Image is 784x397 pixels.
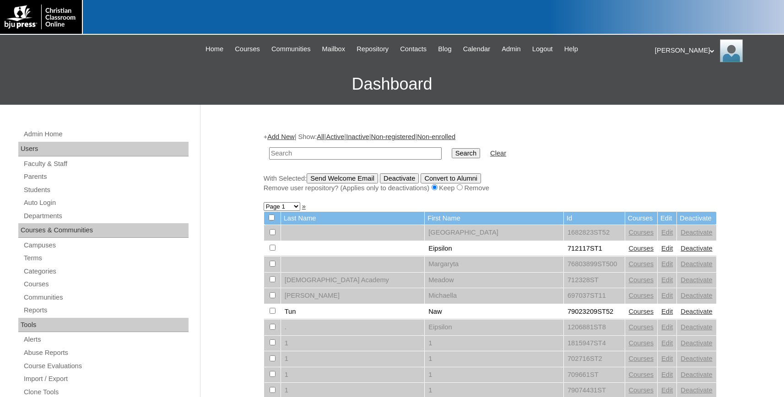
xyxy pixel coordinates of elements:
[23,158,189,170] a: Faculty & Staff
[629,292,654,299] a: Courses
[18,142,189,156] div: Users
[425,257,563,272] td: Margaryta
[629,308,654,315] a: Courses
[395,44,431,54] a: Contacts
[661,260,673,268] a: Edit
[264,132,717,193] div: + | Show: | | | |
[564,288,625,304] td: 697037ST11
[425,336,563,351] td: 1
[564,336,625,351] td: 1815947ST4
[629,371,654,378] a: Courses
[23,292,189,303] a: Communities
[629,386,654,394] a: Courses
[318,44,350,54] a: Mailbox
[677,212,716,225] td: Deactivate
[23,305,189,316] a: Reports
[346,133,369,140] a: Inactive
[452,148,480,158] input: Search
[629,276,654,284] a: Courses
[281,320,425,335] td: .
[23,334,189,345] a: Alerts
[681,276,712,284] a: Deactivate
[23,279,189,290] a: Courses
[661,276,673,284] a: Edit
[5,64,779,105] h3: Dashboard
[564,44,578,54] span: Help
[307,173,378,183] input: Send Welcome Email
[23,373,189,385] a: Import / Export
[661,355,673,362] a: Edit
[661,292,673,299] a: Edit
[264,183,717,193] div: Remove user repository? (Applies only to deactivations) Keep Remove
[23,266,189,277] a: Categories
[281,273,425,288] td: [DEMOGRAPHIC_DATA] Academy
[661,371,673,378] a: Edit
[532,44,553,54] span: Logout
[380,173,419,183] input: Deactivate
[564,257,625,272] td: 76803899ST500
[629,339,654,347] a: Courses
[681,308,712,315] a: Deactivate
[23,360,189,372] a: Course Evaluations
[629,355,654,362] a: Courses
[269,147,442,160] input: Search
[281,212,425,225] td: Last Name
[681,386,712,394] a: Deactivate
[23,347,189,359] a: Abuse Reports
[281,336,425,351] td: 1
[317,133,324,140] a: All
[502,44,521,54] span: Admin
[425,241,563,257] td: Eipsilon
[681,260,712,268] a: Deactivate
[564,273,625,288] td: 712328ST
[681,323,712,331] a: Deactivate
[267,133,294,140] a: Add New
[400,44,427,54] span: Contacts
[23,171,189,182] a: Parents
[629,260,654,268] a: Courses
[661,323,673,331] a: Edit
[655,39,775,62] div: [PERSON_NAME]
[357,44,389,54] span: Repository
[661,245,673,252] a: Edit
[681,371,712,378] a: Deactivate
[425,367,563,383] td: 1
[629,245,654,252] a: Courses
[302,203,306,210] a: »
[433,44,456,54] a: Blog
[661,339,673,347] a: Edit
[326,133,344,140] a: Active
[564,225,625,241] td: 1682823ST52
[425,304,563,320] td: Naw
[23,210,189,222] a: Departments
[425,273,563,288] td: Meadow
[681,245,712,252] a: Deactivate
[564,241,625,257] td: 712117ST1
[564,320,625,335] td: 1206881ST8
[425,288,563,304] td: Michaella
[352,44,393,54] a: Repository
[23,184,189,196] a: Students
[371,133,415,140] a: Non-registered
[322,44,346,54] span: Mailbox
[18,318,189,333] div: Tools
[625,212,658,225] td: Courses
[425,225,563,241] td: [GEOGRAPHIC_DATA]
[560,44,583,54] a: Help
[720,39,743,62] img: Karen Lawton
[661,229,673,236] a: Edit
[658,212,676,225] td: Edit
[271,44,311,54] span: Communities
[235,44,260,54] span: Courses
[681,355,712,362] a: Deactivate
[661,308,673,315] a: Edit
[417,133,455,140] a: Non-enrolled
[425,320,563,335] td: Eipsilon
[421,173,481,183] input: Convert to Alumni
[629,229,654,236] a: Courses
[564,304,625,320] td: 79023209ST52
[23,252,189,264] a: Terms
[281,367,425,383] td: 1
[205,44,223,54] span: Home
[23,240,189,251] a: Campuses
